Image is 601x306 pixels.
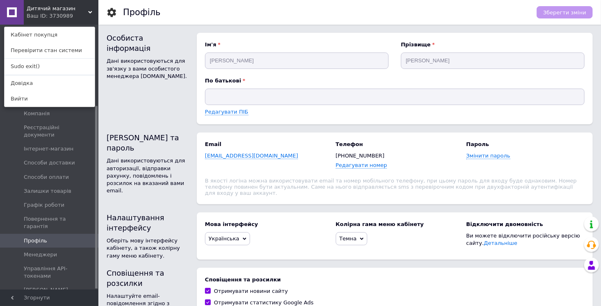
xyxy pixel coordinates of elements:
[27,5,88,12] span: Дитячий магазин
[24,145,73,153] span: Інтернет-магазин
[466,141,585,148] b: Пароль
[24,265,76,280] span: Управління API-токенами
[24,159,75,167] span: Способи доставки
[336,162,387,169] a: Редагувати номер
[484,240,517,246] a: Детальніше
[107,33,189,53] div: Особиста інформація
[107,237,189,260] div: Оберіть мову інтерфейсу кабінету, а також колірну гаму меню кабінету.
[466,221,543,227] span: Відключити двомовність
[24,110,50,117] span: Компанія
[205,153,298,159] span: [EMAIL_ADDRESS][DOMAIN_NAME]
[336,153,385,159] span: [PHONE_NUMBER]
[5,27,95,43] a: Кабінет покупця
[107,132,189,153] div: [PERSON_NAME] та пароль
[466,153,510,159] span: Змінити пароль
[205,109,248,115] a: Редагувати ПІБ
[24,187,71,195] span: Залишки товарів
[107,212,189,233] div: Налаштування інтерфейсу
[107,268,189,288] div: Сповіщення та розсилки
[209,235,239,242] span: Українська
[339,235,357,242] span: Темна
[205,221,323,228] b: Мова інтерфейсу
[205,141,323,148] b: Email
[205,178,585,196] div: В якості логіна можна використовувати email та номер мобільного телефону, при цьому пароль для вх...
[205,41,389,48] b: Ім'я
[336,141,454,148] b: Телефон
[24,174,69,181] span: Способи оплати
[24,237,47,244] span: Профіль
[107,57,189,80] div: Дані використовуються для зв'язку з вами особистого менеджера [DOMAIN_NAME].
[336,221,454,228] b: Колірна гама меню кабінету
[24,251,57,258] span: Менеджери
[401,41,585,48] b: Прізвище
[123,7,161,17] h1: Профіль
[466,233,580,246] span: Ви можете відключити російську версію сайту.
[27,12,61,20] div: Ваш ID: 3730989
[107,157,189,194] div: Дані використовуються для авторизації, відправки рахунку, повідомлень і розсилок на вказаний вами...
[205,276,585,283] b: Сповіщення та розсилки
[214,288,288,295] div: Отримувати новини сайту
[5,59,95,74] a: Sudo exit()
[24,215,76,230] span: Повернення та гарантія
[205,77,585,84] b: По батькові
[24,124,76,139] span: Реєстраційні документи
[5,43,95,58] a: Перевірити стан системи
[24,201,64,209] span: Графік роботи
[5,75,95,91] a: Довідка
[5,91,95,107] a: Вийти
